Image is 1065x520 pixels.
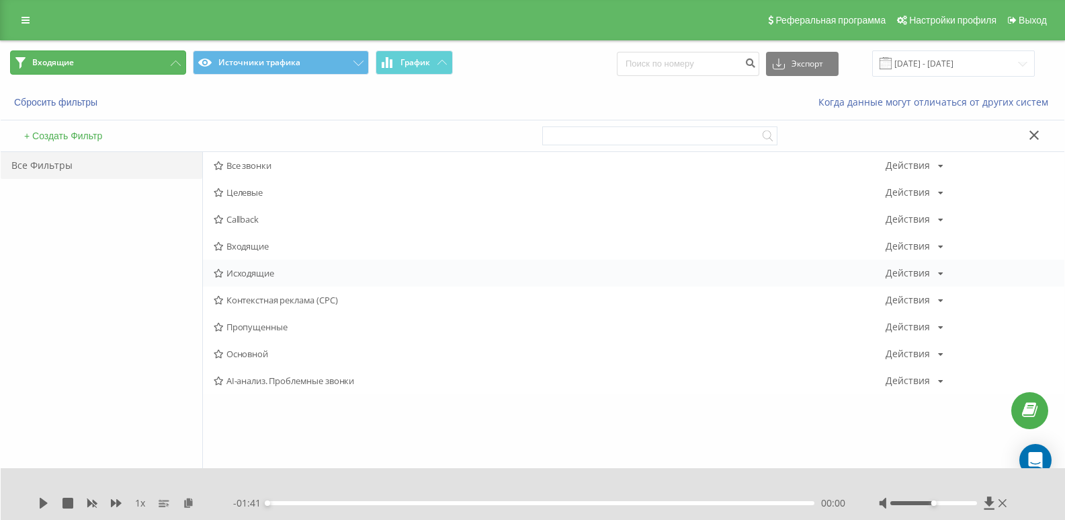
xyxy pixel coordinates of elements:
[214,215,886,224] span: Callback
[886,295,930,305] div: Действия
[214,161,886,170] span: Все звонки
[775,15,886,26] span: Реферальная программа
[32,57,74,68] span: Входящие
[886,349,930,359] div: Действия
[1,152,202,179] div: Все Фильтры
[214,376,886,385] span: AI-анализ. Проблемные звонки
[20,130,106,142] button: + Создать Фильтр
[886,322,930,332] div: Действия
[886,215,930,224] div: Действия
[886,242,930,251] div: Действия
[766,52,839,76] button: Экспорт
[818,96,1055,108] a: Когда данные могут отличаться от других систем
[376,50,453,75] button: График
[886,161,930,170] div: Действия
[214,242,886,251] span: Входящие
[886,188,930,197] div: Действия
[214,349,886,359] span: Основной
[1019,444,1052,476] div: Open Intercom Messenger
[265,500,270,506] div: Accessibility label
[214,188,886,197] span: Целевые
[214,322,886,332] span: Пропущенные
[1019,15,1047,26] span: Выход
[617,52,759,76] input: Поиск по номеру
[931,500,936,506] div: Accessibility label
[10,460,1055,505] p: Сводная статистика звонков по заданным фильтрам за выбранный период
[909,15,996,26] span: Настройки профиля
[400,58,430,67] span: График
[135,496,145,510] span: 1 x
[821,496,845,510] span: 00:00
[886,376,930,385] div: Действия
[214,295,886,305] span: Контекстная реклама (CPC)
[193,50,369,75] button: Источники трафика
[233,496,267,510] span: - 01:41
[214,268,886,278] span: Исходящие
[10,50,186,75] button: Входящие
[10,96,104,108] button: Сбросить фильтры
[1025,129,1044,143] button: Закрыть
[886,268,930,278] div: Действия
